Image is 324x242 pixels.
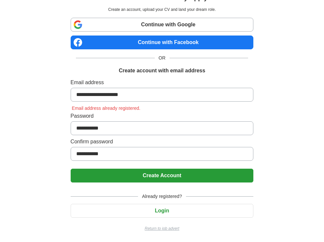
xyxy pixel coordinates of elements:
span: Already registered? [138,193,186,200]
button: Login [71,204,254,218]
label: Password [71,112,254,120]
p: Create an account, upload your CV and land your dream role. [72,7,252,12]
h1: Create account with email address [119,67,205,75]
a: Return to job advert [71,226,254,231]
a: Continue with Facebook [71,36,254,49]
label: Email address [71,79,254,86]
label: Confirm password [71,138,254,146]
a: Login [71,208,254,213]
span: Email address already registered. [71,106,142,111]
button: Create Account [71,169,254,182]
span: OR [155,55,170,61]
a: Continue with Google [71,18,254,32]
